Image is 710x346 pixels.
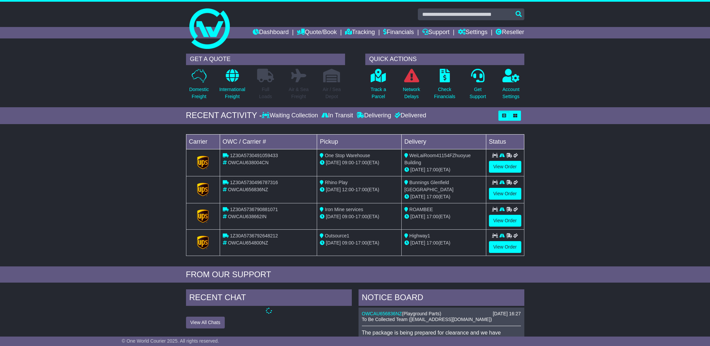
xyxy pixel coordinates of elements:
[402,68,420,104] a: NetworkDelays
[427,194,438,199] span: 17:00
[404,180,454,192] span: Bunnings Glenfield [GEOGRAPHIC_DATA]
[186,289,352,308] div: RECENT CHAT
[409,207,433,212] span: ROAMBEE
[493,311,521,317] div: [DATE] 16:27
[410,194,425,199] span: [DATE]
[228,240,268,246] span: OWCAU654800NZ
[197,183,209,196] img: GetCarrierServiceLogo
[502,86,520,100] p: Account Settings
[342,214,354,219] span: 09:00
[326,214,341,219] span: [DATE]
[342,240,354,246] span: 09:00
[320,112,355,119] div: In Transit
[356,160,367,165] span: 17:00
[186,270,524,280] div: FROM OUR SUPPORT
[186,134,220,149] td: Carrier
[323,86,341,100] p: Air / Sea Depot
[197,156,209,169] img: GetCarrierServiceLogo
[362,317,492,322] span: To Be Collected Team ([EMAIL_ADDRESS][DOMAIN_NAME])
[489,188,521,200] a: View Order
[220,134,317,149] td: OWC / Carrier #
[409,233,430,238] span: Highway1
[230,180,278,185] span: 1Z30A5730496787316
[320,239,399,247] div: - (ETA)
[469,86,486,100] p: Get Support
[186,54,345,65] div: GET A QUOTE
[356,240,367,246] span: 17:00
[326,187,341,192] span: [DATE]
[427,240,438,246] span: 17:00
[427,214,438,219] span: 17:00
[393,112,426,119] div: Delivered
[326,160,341,165] span: [DATE]
[317,134,402,149] td: Pickup
[404,153,471,165] span: WeiLaiRoom41154FZhuoyue Building
[189,68,209,104] a: DomesticFreight
[228,187,268,192] span: OWCAU656836NZ
[228,160,269,165] span: OWCAU638004CN
[356,187,367,192] span: 17:00
[404,193,483,200] div: (ETA)
[186,111,262,120] div: RECENT ACTIVITY -
[189,86,209,100] p: Domestic Freight
[197,236,209,249] img: GetCarrierServiceLogo
[186,317,225,328] button: View All Chats
[297,27,337,38] a: Quote/Book
[325,233,349,238] span: Outsource1
[489,215,521,227] a: View Order
[486,134,524,149] td: Status
[345,27,375,38] a: Tracking
[469,68,486,104] a: GetSupport
[404,166,483,173] div: (ETA)
[219,68,246,104] a: InternationalFreight
[342,160,354,165] span: 09:00
[257,86,274,100] p: Full Loads
[289,86,309,100] p: Air & Sea Freight
[230,153,278,158] span: 1Z30A5730491059433
[434,68,456,104] a: CheckFinancials
[320,186,399,193] div: - (ETA)
[422,27,450,38] a: Support
[355,112,393,119] div: Delivering
[403,86,420,100] p: Network Delays
[404,213,483,220] div: (ETA)
[401,134,486,149] td: Delivery
[404,239,483,247] div: (ETA)
[356,214,367,219] span: 17:00
[370,68,387,104] a: Track aParcel
[410,167,425,172] span: [DATE]
[325,207,363,212] span: Iron Mine services
[122,338,219,344] span: © One World Courier 2025. All rights reserved.
[253,27,289,38] a: Dashboard
[410,214,425,219] span: [DATE]
[197,209,209,223] img: GetCarrierServiceLogo
[359,289,524,308] div: NOTICE BOARD
[502,68,520,104] a: AccountSettings
[230,233,278,238] span: 1Z30A5736792648212
[458,27,488,38] a: Settings
[326,240,341,246] span: [DATE]
[230,207,278,212] span: 1Z30A5736790881071
[371,86,386,100] p: Track a Parcel
[320,159,399,166] div: - (ETA)
[320,213,399,220] div: - (ETA)
[489,241,521,253] a: View Order
[410,240,425,246] span: [DATE]
[496,27,524,38] a: Reseller
[325,153,370,158] span: One Stop Warehouse
[228,214,266,219] span: OWCAU638662IN
[434,86,455,100] p: Check Financials
[219,86,245,100] p: International Freight
[262,112,319,119] div: Waiting Collection
[403,311,439,316] span: Playground Parts
[362,311,521,317] div: ( )
[325,180,348,185] span: Rhino Play
[383,27,414,38] a: Financials
[362,311,402,316] a: OWCAU656836NZ
[489,161,521,173] a: View Order
[365,54,524,65] div: QUICK ACTIONS
[342,187,354,192] span: 12:00
[427,167,438,172] span: 17:00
